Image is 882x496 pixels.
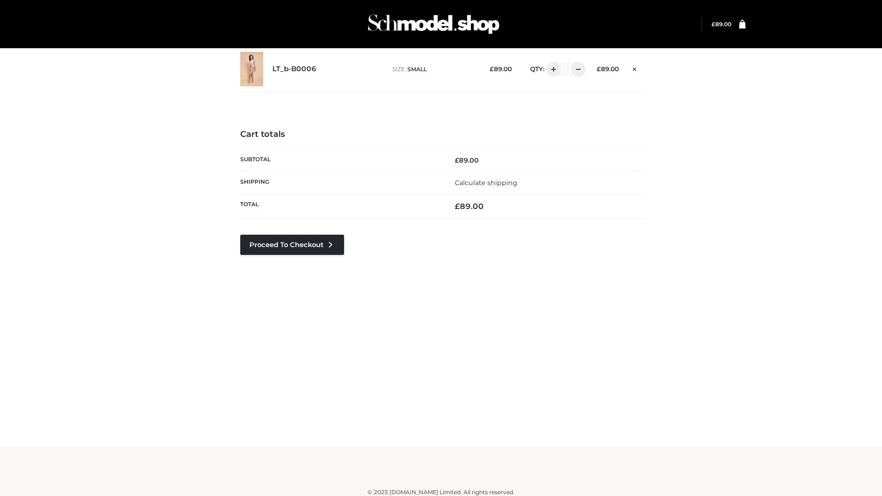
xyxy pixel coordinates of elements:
th: Total [240,194,441,219]
span: SMALL [407,66,427,73]
bdi: 89.00 [490,65,512,73]
h4: Cart totals [240,130,642,140]
span: £ [712,21,715,28]
span: £ [597,65,601,73]
span: £ [455,202,460,211]
a: LT_b-B0006 [272,65,317,73]
bdi: 89.00 [455,202,484,211]
div: QTY: [521,62,582,77]
bdi: 89.00 [712,21,731,28]
img: Schmodel Admin 964 [365,6,503,42]
a: Proceed to Checkout [240,235,344,255]
a: Calculate shipping [455,179,517,187]
a: £89.00 [712,21,731,28]
span: £ [490,65,494,73]
span: £ [455,156,459,164]
p: size : [392,65,475,73]
a: Remove this item [628,62,642,74]
th: Shipping [240,171,441,194]
bdi: 89.00 [597,65,619,73]
bdi: 89.00 [455,156,479,164]
th: Subtotal [240,149,441,171]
